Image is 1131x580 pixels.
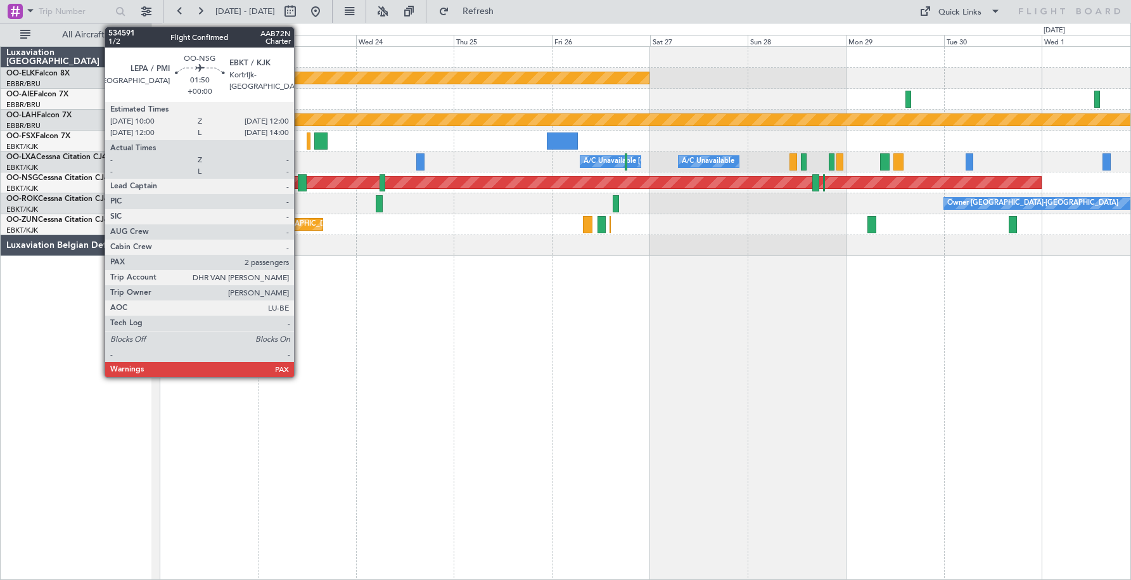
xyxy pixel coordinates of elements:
[6,226,38,235] a: EBKT/KJK
[6,121,41,131] a: EBBR/BRU
[6,112,37,119] span: OO-LAH
[39,2,112,21] input: Trip Number
[160,35,258,46] div: Mon 22
[6,195,108,203] a: OO-ROKCessna Citation CJ4
[6,174,108,182] a: OO-NSGCessna Citation CJ4
[6,79,41,89] a: EBBR/BRU
[938,6,981,19] div: Quick Links
[6,70,35,77] span: OO-ELK
[6,195,38,203] span: OO-ROK
[6,174,38,182] span: OO-NSG
[748,35,846,46] div: Sun 28
[6,153,106,161] a: OO-LXACessna Citation CJ4
[433,1,509,22] button: Refresh
[6,112,72,119] a: OO-LAHFalcon 7X
[6,142,38,151] a: EBKT/KJK
[1044,25,1065,36] div: [DATE]
[6,132,70,140] a: OO-FSXFalcon 7X
[6,91,68,98] a: OO-AIEFalcon 7X
[944,35,1042,46] div: Tue 30
[356,35,454,46] div: Wed 24
[215,6,275,17] span: [DATE] - [DATE]
[913,1,1007,22] button: Quick Links
[846,35,944,46] div: Mon 29
[6,132,35,140] span: OO-FSX
[192,215,340,234] div: Planned Maint Kortrijk-[GEOGRAPHIC_DATA]
[682,152,734,171] div: A/C Unavailable
[6,91,34,98] span: OO-AIE
[6,100,41,110] a: EBBR/BRU
[454,35,552,46] div: Thu 25
[6,163,38,172] a: EBKT/KJK
[584,152,819,171] div: A/C Unavailable [GEOGRAPHIC_DATA] ([GEOGRAPHIC_DATA] National)
[6,153,36,161] span: OO-LXA
[33,30,134,39] span: All Aircraft
[650,35,748,46] div: Sat 27
[452,7,505,16] span: Refresh
[153,25,175,36] div: [DATE]
[6,216,38,224] span: OO-ZUN
[947,194,1118,213] div: Owner [GEOGRAPHIC_DATA]-[GEOGRAPHIC_DATA]
[14,25,137,45] button: All Aircraft
[6,205,38,214] a: EBKT/KJK
[258,35,356,46] div: Tue 23
[6,70,70,77] a: OO-ELKFalcon 8X
[6,216,108,224] a: OO-ZUNCessna Citation CJ4
[552,35,650,46] div: Fri 26
[6,184,38,193] a: EBKT/KJK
